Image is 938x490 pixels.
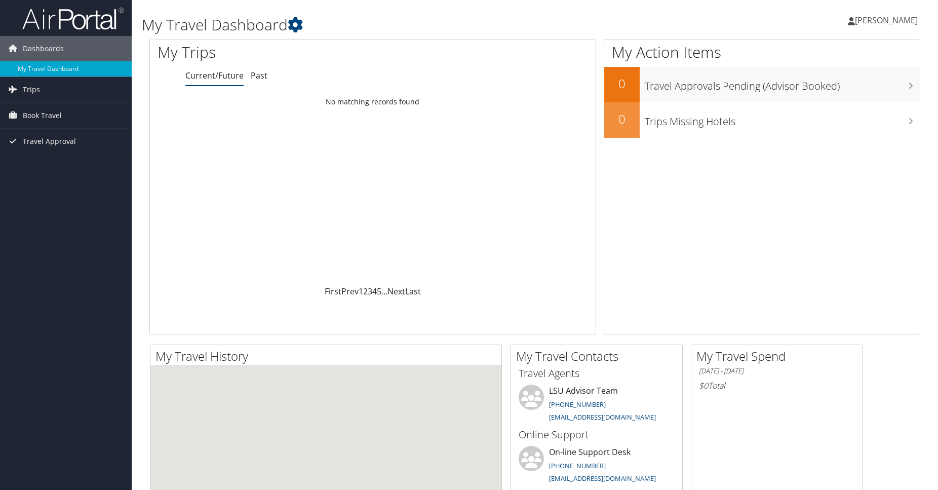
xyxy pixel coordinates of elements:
[23,77,40,102] span: Trips
[377,286,381,297] a: 5
[363,286,368,297] a: 2
[150,93,596,111] td: No matching records found
[699,380,708,391] span: $0
[549,412,656,422] a: [EMAIL_ADDRESS][DOMAIN_NAME]
[696,348,863,365] h2: My Travel Spend
[549,400,606,409] a: [PHONE_NUMBER]
[699,366,855,376] h6: [DATE] - [DATE]
[604,110,640,128] h2: 0
[23,103,62,128] span: Book Travel
[325,286,341,297] a: First
[381,286,387,297] span: …
[251,70,267,81] a: Past
[645,109,920,129] h3: Trips Missing Hotels
[23,129,76,154] span: Travel Approval
[519,366,675,381] h3: Travel Agents
[368,286,372,297] a: 3
[185,70,244,81] a: Current/Future
[514,385,680,426] li: LSU Advisor Team
[549,474,656,483] a: [EMAIL_ADDRESS][DOMAIN_NAME]
[155,348,501,365] h2: My Travel History
[516,348,682,365] h2: My Travel Contacts
[855,15,918,26] span: [PERSON_NAME]
[604,67,920,102] a: 0Travel Approvals Pending (Advisor Booked)
[23,36,64,61] span: Dashboards
[604,75,640,92] h2: 0
[604,102,920,138] a: 0Trips Missing Hotels
[158,42,402,63] h1: My Trips
[519,428,675,442] h3: Online Support
[359,286,363,297] a: 1
[22,7,124,30] img: airportal-logo.png
[341,286,359,297] a: Prev
[405,286,421,297] a: Last
[549,461,606,470] a: [PHONE_NUMBER]
[699,380,855,391] h6: Total
[387,286,405,297] a: Next
[142,14,666,35] h1: My Travel Dashboard
[848,5,928,35] a: [PERSON_NAME]
[604,42,920,63] h1: My Action Items
[514,446,680,487] li: On-line Support Desk
[645,74,920,93] h3: Travel Approvals Pending (Advisor Booked)
[372,286,377,297] a: 4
